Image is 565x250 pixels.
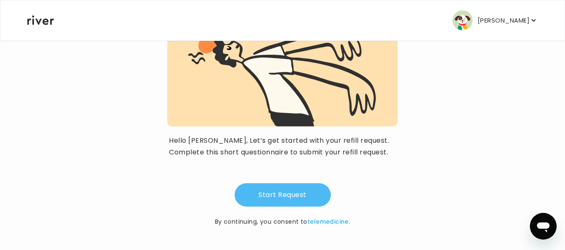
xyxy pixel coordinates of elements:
[235,183,331,207] button: Start Request
[530,213,557,240] iframe: Button to launch messaging window
[169,135,396,158] p: Hello [PERSON_NAME], Let’s get started with your refill request. Complete this short questionnair...
[453,10,538,30] button: user avatar[PERSON_NAME]
[478,15,529,26] p: [PERSON_NAME]
[453,10,473,30] img: user avatar
[307,217,350,226] a: telemedicine.
[215,217,350,227] p: By continuing, you consent to
[188,30,377,126] img: visit complete graphic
